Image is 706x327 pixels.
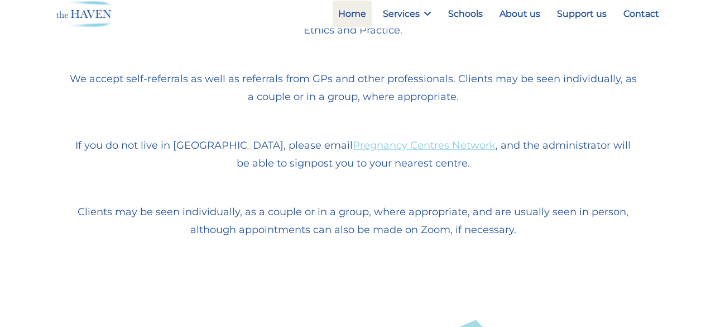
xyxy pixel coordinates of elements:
[70,136,637,172] p: If you do not live in [GEOGRAPHIC_DATA], please email , and the administrator will be able to sig...
[494,1,546,27] a: About us
[353,139,496,151] a: Pregnancy Centres Network
[333,1,372,27] a: Home
[377,1,437,27] a: Services
[70,70,637,106] p: We accept self-referrals as well as referrals from GPs and other professionals. Clients may be se...
[70,203,637,239] p: Clients may be seen individually, as a couple or in a group, where appropriate, and are usually s...
[443,1,488,27] a: Schools
[551,1,612,27] a: Support us
[618,1,665,27] a: Contact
